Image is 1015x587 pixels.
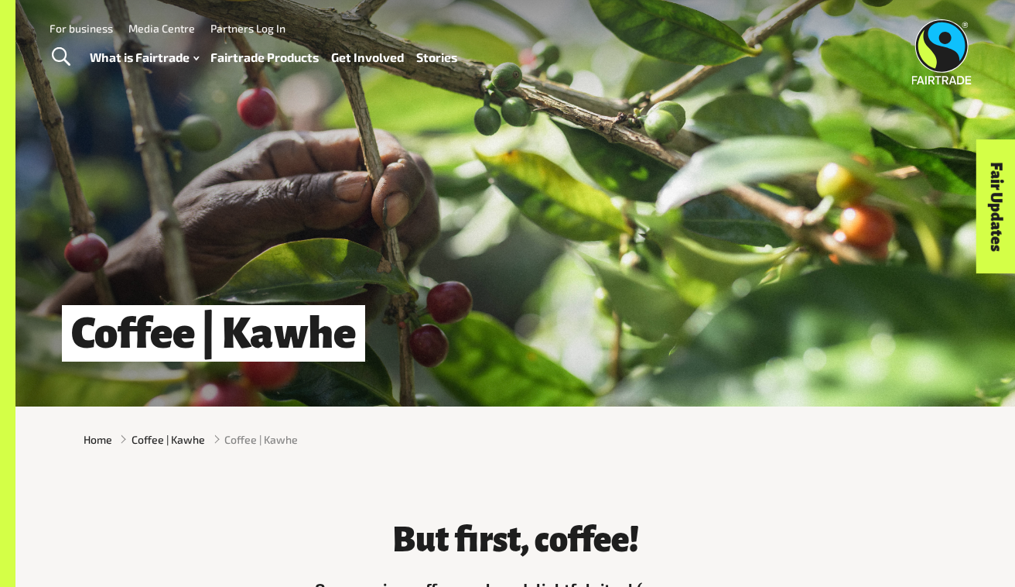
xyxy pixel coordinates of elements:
[84,431,112,448] a: Home
[90,46,199,69] a: What is Fairtrade
[304,522,726,559] h3: But first, coffee!
[62,305,365,362] h1: Coffee | Kawhe
[128,22,195,35] a: Media Centre
[42,38,80,77] a: Toggle Search
[50,22,113,35] a: For business
[416,46,457,69] a: Stories
[132,431,205,448] a: Coffee | Kawhe
[224,431,298,448] span: Coffee | Kawhe
[210,22,285,35] a: Partners Log In
[331,46,404,69] a: Get Involved
[210,46,319,69] a: Fairtrade Products
[912,19,972,84] img: Fairtrade Australia New Zealand logo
